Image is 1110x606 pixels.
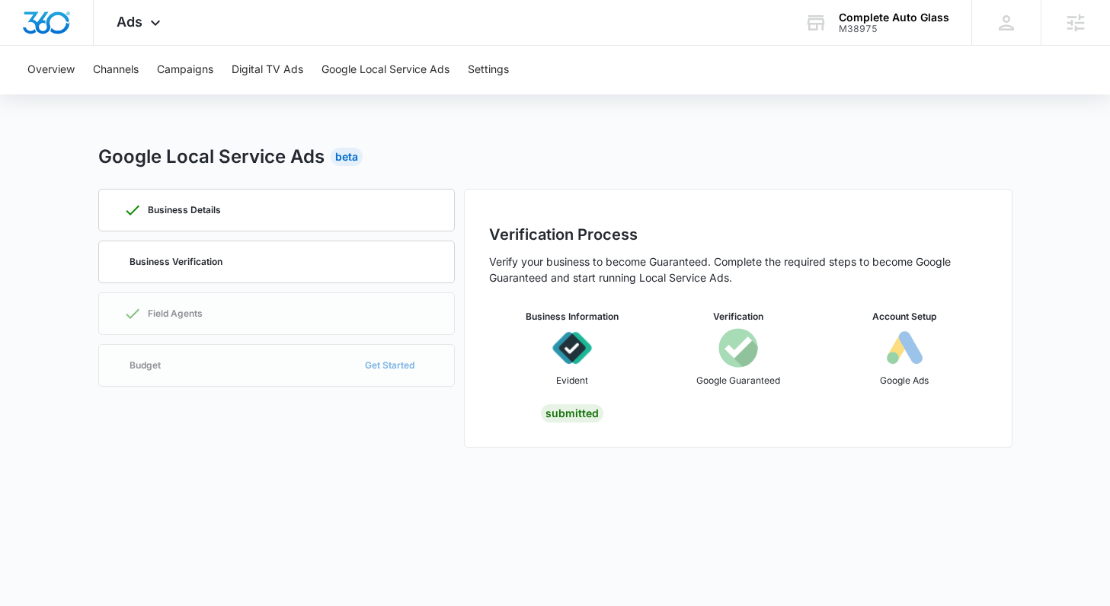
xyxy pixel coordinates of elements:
[117,14,142,30] span: Ads
[489,254,987,285] p: Verify your business to become Guaranteed. Complete the required steps to become Google Guarantee...
[696,374,780,388] p: Google Guaranteed
[489,223,987,246] h2: Verification Process
[98,143,325,171] h2: Google Local Service Ads
[713,310,763,324] h3: Verification
[157,46,213,94] button: Campaigns
[27,46,75,94] button: Overview
[552,328,592,368] img: icon-evident.svg
[331,148,363,166] div: Beta
[872,310,936,324] h3: Account Setup
[148,206,221,215] p: Business Details
[556,374,588,388] p: Evident
[541,404,603,423] div: Submitted
[718,328,758,368] img: icon-googleGuaranteed.svg
[880,374,929,388] p: Google Ads
[93,46,139,94] button: Channels
[839,11,949,24] div: account name
[98,241,455,283] a: Business Verification
[130,257,222,266] p: Business Verification
[884,328,924,368] img: icon-googleAds-b.svg
[98,189,455,231] a: Business Details
[468,46,509,94] button: Settings
[232,46,303,94] button: Digital TV Ads
[321,46,449,94] button: Google Local Service Ads
[839,24,949,34] div: account id
[526,310,619,324] h3: Business Information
